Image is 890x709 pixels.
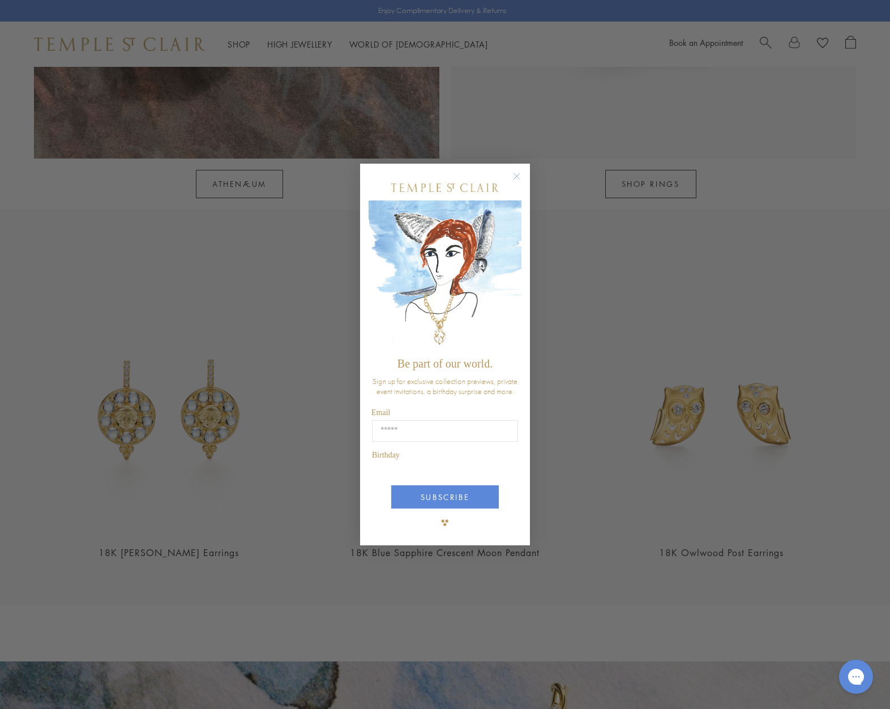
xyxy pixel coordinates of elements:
[833,656,879,698] iframe: Gorgias live chat messenger
[373,376,517,396] span: Sign up for exclusive collection previews, private event invitations, a birthday surprise and more.
[369,200,521,352] img: c4a9eb12-d91a-4d4a-8ee0-386386f4f338.jpeg
[515,175,529,189] button: Close dialog
[391,183,499,192] img: Temple St. Clair
[372,420,518,442] input: Email
[434,511,456,534] img: TSC
[372,451,400,459] span: Birthday
[397,357,493,370] span: Be part of our world.
[371,408,390,417] span: Email
[391,485,499,509] button: SUBSCRIBE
